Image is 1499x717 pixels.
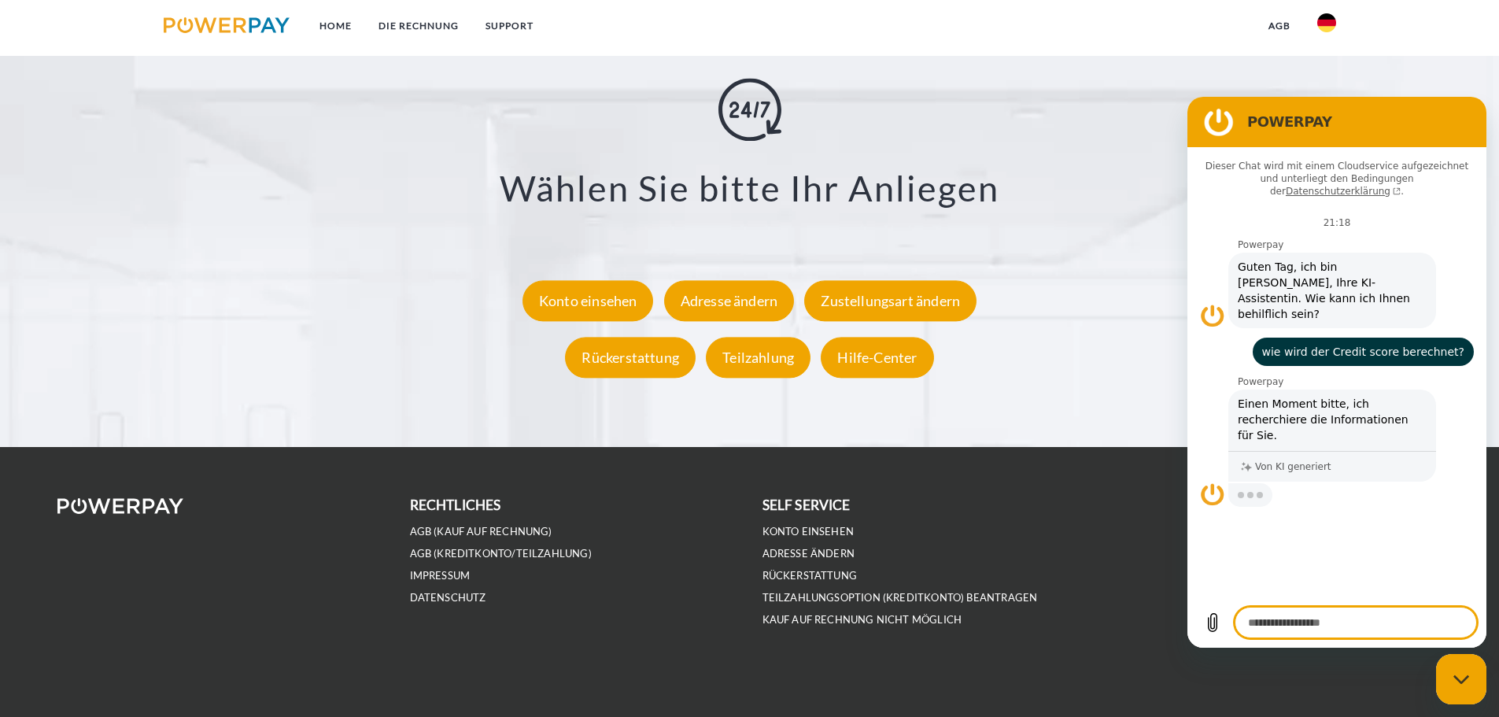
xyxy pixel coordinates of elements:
[519,292,658,309] a: Konto einsehen
[565,337,696,378] div: Rückerstattung
[821,337,933,378] div: Hilfe-Center
[762,547,855,560] a: Adresse ändern
[762,569,858,582] a: Rückerstattung
[410,569,471,582] a: IMPRESSUM
[410,497,501,513] b: rechtliches
[762,613,962,626] a: Kauf auf Rechnung nicht möglich
[1187,97,1486,648] iframe: Messaging-Fenster
[702,349,814,366] a: Teilzahlung
[410,591,486,604] a: DATENSCHUTZ
[94,166,1405,210] h3: Wählen Sie bitte Ihr Anliegen
[718,78,781,141] img: online-shopping.svg
[410,547,592,560] a: AGB (Kreditkonto/Teilzahlung)
[306,12,365,40] a: Home
[561,349,700,366] a: Rückerstattung
[664,280,795,321] div: Adresse ändern
[660,292,799,309] a: Adresse ändern
[365,12,472,40] a: DIE RECHNUNG
[762,525,855,538] a: Konto einsehen
[817,349,937,366] a: Hilfe-Center
[1255,12,1304,40] a: agb
[762,591,1038,604] a: Teilzahlungsoption (KREDITKONTO) beantragen
[706,337,810,378] div: Teilzahlung
[1317,13,1336,32] img: de
[522,280,654,321] div: Konto einsehen
[1436,654,1486,704] iframe: Schaltfläche zum Öffnen des Messaging-Fensters; Konversation läuft
[762,497,851,513] b: self service
[164,17,290,33] img: logo-powerpay.svg
[800,292,980,309] a: Zustellungsart ändern
[410,525,552,538] a: AGB (Kauf auf Rechnung)
[804,280,977,321] div: Zustellungsart ändern
[57,498,184,514] img: logo-powerpay-white.svg
[472,12,547,40] a: SUPPORT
